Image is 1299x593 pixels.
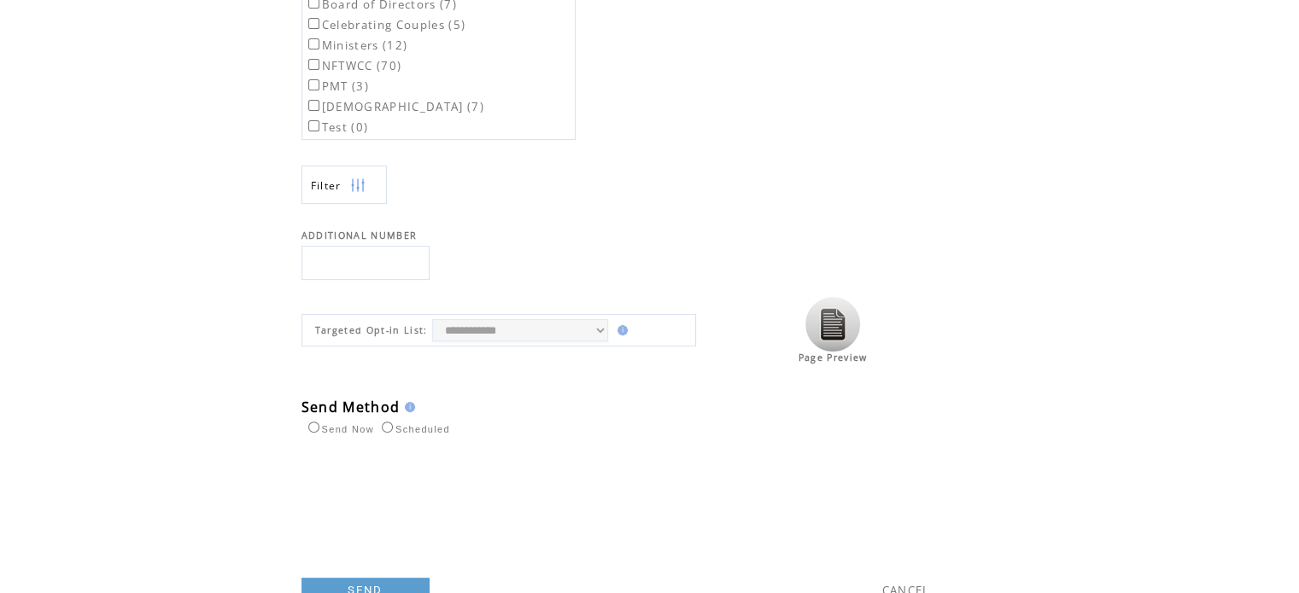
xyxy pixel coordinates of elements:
[315,324,428,336] span: Targeted Opt-in List:
[805,343,860,353] a: Click to view the page preview
[805,297,860,352] img: Click to view the page preview
[305,17,466,32] label: Celebrating Couples (5)
[304,424,374,434] label: Send Now
[400,402,415,412] img: help.gif
[350,166,366,205] img: filters.png
[305,78,369,94] label: PMT (3)
[301,398,401,416] span: Send Method
[308,421,319,433] input: Send Now
[305,58,402,73] label: NFTWCC (70)
[301,166,387,204] a: Filter
[308,18,319,29] input: Celebrating Couples (5)
[308,79,319,90] input: PMT (3)
[308,38,319,49] input: Ministers (12)
[308,100,319,111] input: [DEMOGRAPHIC_DATA] (7)
[382,421,393,433] input: Scheduled
[799,352,868,363] span: Page Preview
[311,178,342,193] span: Show filters
[612,325,628,335] img: help.gif
[301,230,418,241] span: ADDITIONAL NUMBER
[305,38,408,53] label: Ministers (12)
[377,424,450,434] label: Scheduled
[305,99,484,114] label: [DEMOGRAPHIC_DATA] (7)
[305,119,369,135] label: Test (0)
[308,59,319,70] input: NFTWCC (70)
[308,120,319,131] input: Test (0)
